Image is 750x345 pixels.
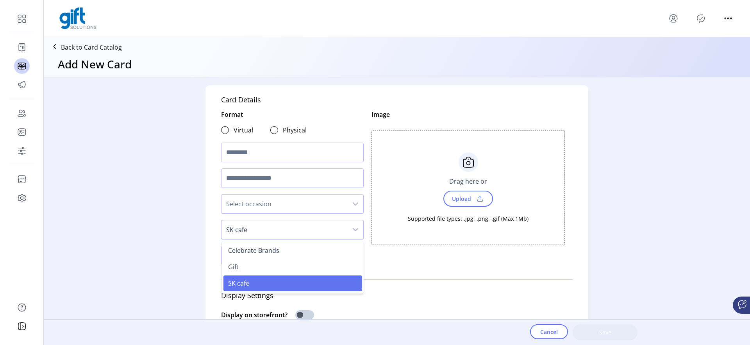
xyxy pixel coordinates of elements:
div: Format [221,110,243,122]
span: Celebrate Brands [228,246,279,255]
span: Gift [228,263,239,271]
label: Physical [283,125,307,135]
h3: Add New Card [58,56,132,72]
span: SK cafe [228,279,249,288]
img: logo [59,7,96,29]
li: Gift [223,259,362,275]
button: menu [722,12,734,25]
div: Supported file types: .jpg, .png, .gif (Max 1Mb) [408,207,529,223]
div: dropdown trigger [348,220,363,239]
button: menu [667,12,680,25]
div: dropdown trigger [348,195,363,213]
p: Back to Card Catalog [61,43,122,52]
ul: Option List [222,241,364,293]
span: Select occasion [221,195,348,213]
li: SK cafe [223,275,362,291]
button: Cancel [530,324,568,339]
li: Celebrate Brands [223,243,362,258]
div: Image [371,110,390,119]
div: Display on storefront? [221,310,287,322]
span: Upload [447,193,474,204]
button: Publisher Panel [695,12,707,25]
div: Display Settings [221,286,573,306]
span: SK cafe [221,220,348,239]
span: Cancel [540,328,558,336]
div: Card Details [221,95,261,105]
div: Drag here or [445,172,492,191]
label: Virtual [234,125,253,135]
